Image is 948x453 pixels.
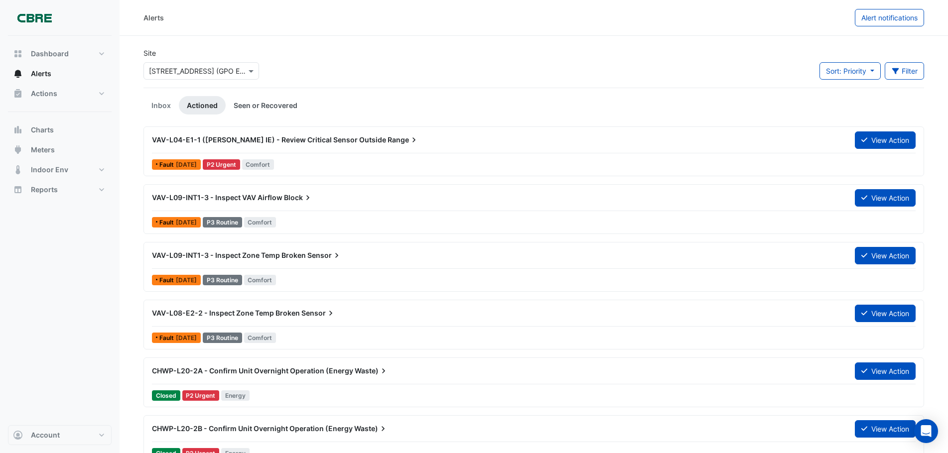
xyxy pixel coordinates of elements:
[176,334,197,341] span: Thu 06-Mar-2025 17:32 ACDT
[819,62,881,80] button: Sort: Priority
[152,366,353,375] span: CHWP-L20-2A - Confirm Unit Overnight Operation (Energy
[826,67,866,75] span: Sort: Priority
[855,305,916,322] button: View Action
[861,13,918,22] span: Alert notifications
[159,220,176,226] span: Fault
[855,362,916,380] button: View Action
[301,308,336,318] span: Sensor
[31,145,55,155] span: Meters
[31,69,51,79] span: Alerts
[31,165,68,175] span: Indoor Env
[31,89,57,99] span: Actions
[152,251,306,259] span: VAV-L09-INT1-3 - Inspect Zone Temp Broken
[8,425,112,445] button: Account
[244,275,276,285] span: Comfort
[8,120,112,140] button: Charts
[31,185,58,195] span: Reports
[203,217,242,227] div: P3 Routine
[176,219,197,226] span: Fri 16-May-2025 07:54 ACST
[13,145,23,155] app-icon: Meters
[13,49,23,59] app-icon: Dashboard
[8,64,112,84] button: Alerts
[13,125,23,135] app-icon: Charts
[914,419,938,443] div: Open Intercom Messenger
[143,96,179,114] a: Inbox
[159,277,176,283] span: Fault
[242,159,274,170] span: Comfort
[152,309,300,317] span: VAV-L08-E2-2 - Inspect Zone Temp Broken
[152,424,353,433] span: CHWP-L20-2B - Confirm Unit Overnight Operation (Energy
[8,44,112,64] button: Dashboard
[354,424,388,434] span: Waste)
[8,160,112,180] button: Indoor Env
[8,140,112,160] button: Meters
[13,69,23,79] app-icon: Alerts
[203,275,242,285] div: P3 Routine
[307,250,342,260] span: Sensor
[855,9,924,26] button: Alert notifications
[244,333,276,343] span: Comfort
[31,430,60,440] span: Account
[152,390,180,401] span: Closed
[31,125,54,135] span: Charts
[855,189,916,207] button: View Action
[182,390,220,401] div: P2 Urgent
[13,89,23,99] app-icon: Actions
[143,12,164,23] div: Alerts
[226,96,305,114] a: Seen or Recovered
[12,8,57,28] img: Company Logo
[152,135,386,144] span: VAV-L04-E1-1 ([PERSON_NAME] IE) - Review Critical Sensor Outside
[31,49,69,59] span: Dashboard
[179,96,226,114] a: Actioned
[244,217,276,227] span: Comfort
[176,276,197,284] span: Mon 05-May-2025 07:37 ACST
[221,390,250,401] span: Energy
[159,335,176,341] span: Fault
[152,193,282,202] span: VAV-L09-INT1-3 - Inspect VAV Airflow
[355,366,389,376] span: Waste)
[13,185,23,195] app-icon: Reports
[159,162,176,168] span: Fault
[143,48,156,58] label: Site
[855,131,916,149] button: View Action
[885,62,925,80] button: Filter
[203,333,242,343] div: P3 Routine
[855,247,916,264] button: View Action
[203,159,240,170] div: P2 Urgent
[284,193,313,203] span: Block
[8,84,112,104] button: Actions
[13,165,23,175] app-icon: Indoor Env
[388,135,419,145] span: Range
[176,161,197,168] span: Mon 28-Jul-2025 08:09 ACST
[855,420,916,438] button: View Action
[8,180,112,200] button: Reports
